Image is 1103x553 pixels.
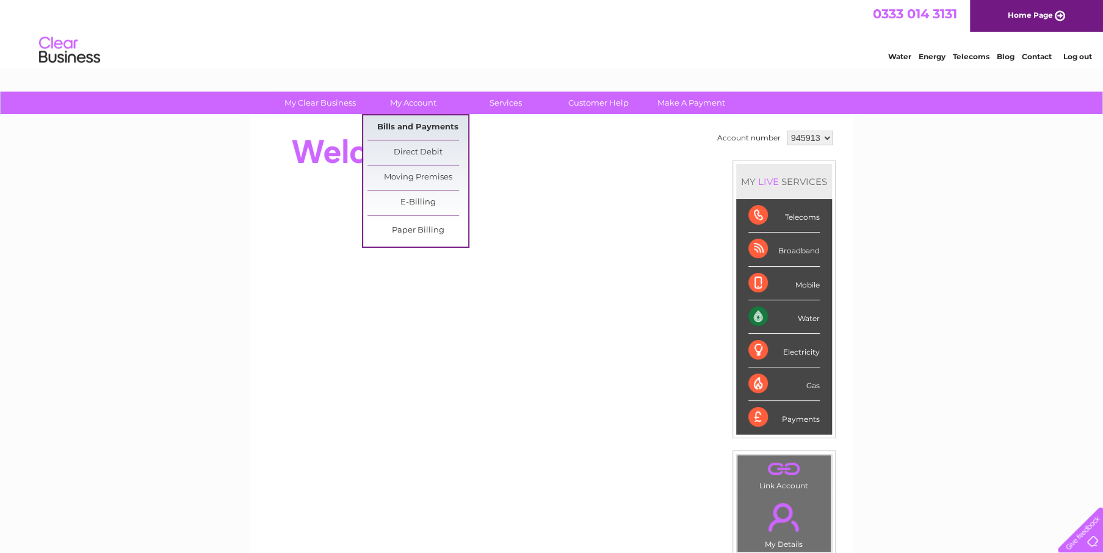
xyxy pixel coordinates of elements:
td: My Details [737,493,831,552]
td: Link Account [737,455,831,493]
div: Mobile [748,267,820,300]
div: Payments [748,401,820,434]
a: . [740,496,828,538]
a: Moving Premises [367,165,468,190]
a: Customer Help [548,92,649,114]
div: Broadband [748,233,820,266]
a: Services [455,92,556,114]
a: Paper Billing [367,219,468,243]
a: Make A Payment [641,92,742,114]
div: Telecoms [748,199,820,233]
a: . [740,458,828,480]
a: My Account [363,92,463,114]
div: Water [748,300,820,334]
a: Telecoms [953,52,989,61]
a: Log out [1063,52,1091,61]
div: Gas [748,367,820,401]
a: Contact [1022,52,1052,61]
a: Direct Debit [367,140,468,165]
a: Energy [919,52,946,61]
div: LIVE [756,176,781,187]
td: Account number [714,128,784,148]
a: Water [888,52,911,61]
a: 0333 014 3131 [873,6,957,21]
a: Blog [997,52,1014,61]
a: E-Billing [367,190,468,215]
div: Electricity [748,334,820,367]
div: Clear Business is a trading name of Verastar Limited (registered in [GEOGRAPHIC_DATA] No. 3667643... [264,7,841,59]
a: Bills and Payments [367,115,468,140]
img: logo.png [38,32,101,69]
div: MY SERVICES [736,164,832,199]
a: My Clear Business [270,92,371,114]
